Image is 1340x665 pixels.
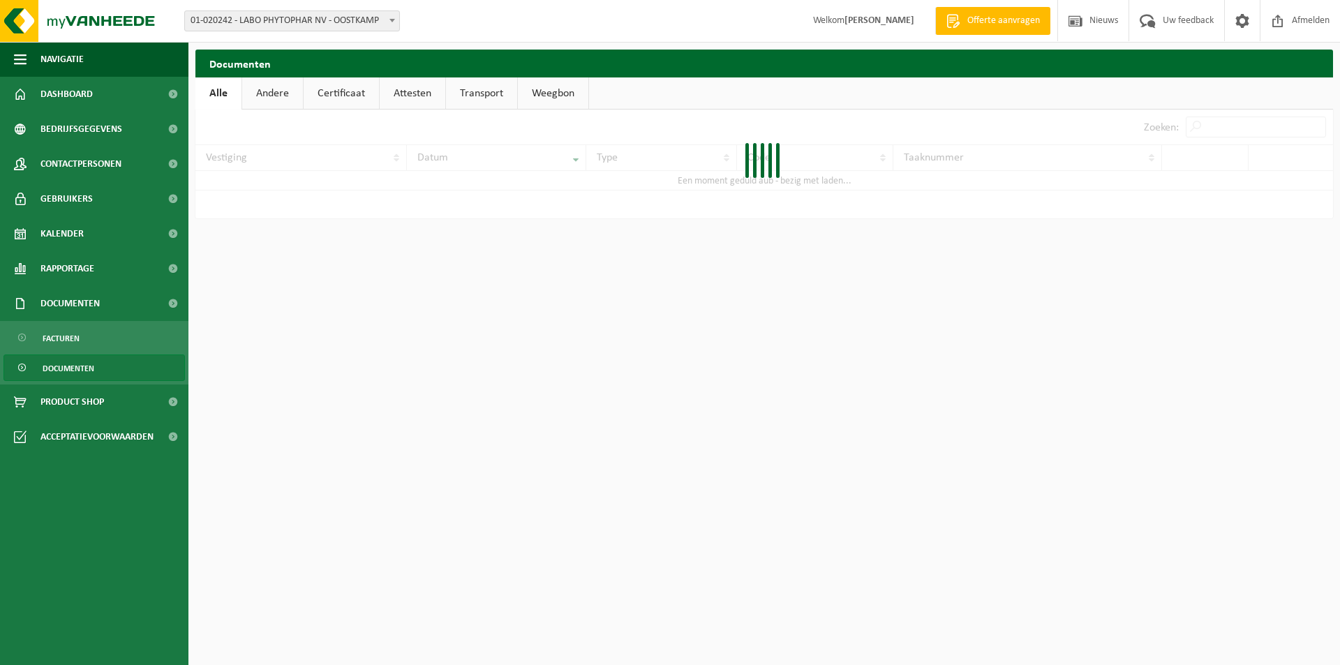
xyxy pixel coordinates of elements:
span: Documenten [40,286,100,321]
span: Bedrijfsgegevens [40,112,122,147]
strong: [PERSON_NAME] [844,15,914,26]
a: Attesten [380,77,445,110]
span: 01-020242 - LABO PHYTOPHAR NV - OOSTKAMP [184,10,400,31]
a: Weegbon [518,77,588,110]
h2: Documenten [195,50,1333,77]
a: Transport [446,77,517,110]
a: Certificaat [304,77,379,110]
span: Gebruikers [40,181,93,216]
span: Rapportage [40,251,94,286]
span: Facturen [43,325,80,352]
a: Alle [195,77,241,110]
a: Documenten [3,354,185,381]
span: Product Shop [40,384,104,419]
span: 01-020242 - LABO PHYTOPHAR NV - OOSTKAMP [185,11,399,31]
span: Documenten [43,355,94,382]
span: Navigatie [40,42,84,77]
a: Facturen [3,324,185,351]
span: Kalender [40,216,84,251]
span: Acceptatievoorwaarden [40,419,154,454]
span: Dashboard [40,77,93,112]
span: Offerte aanvragen [964,14,1043,28]
a: Andere [242,77,303,110]
a: Offerte aanvragen [935,7,1050,35]
span: Contactpersonen [40,147,121,181]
